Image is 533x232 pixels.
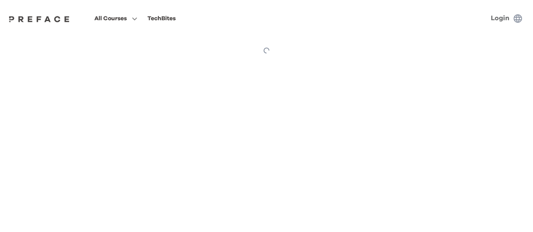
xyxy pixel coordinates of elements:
[92,13,140,24] button: All Courses
[147,13,176,24] div: TechBites
[7,15,72,22] a: Preface Logo
[491,15,509,21] a: Login
[94,13,127,24] span: All Courses
[7,16,72,22] img: Preface Logo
